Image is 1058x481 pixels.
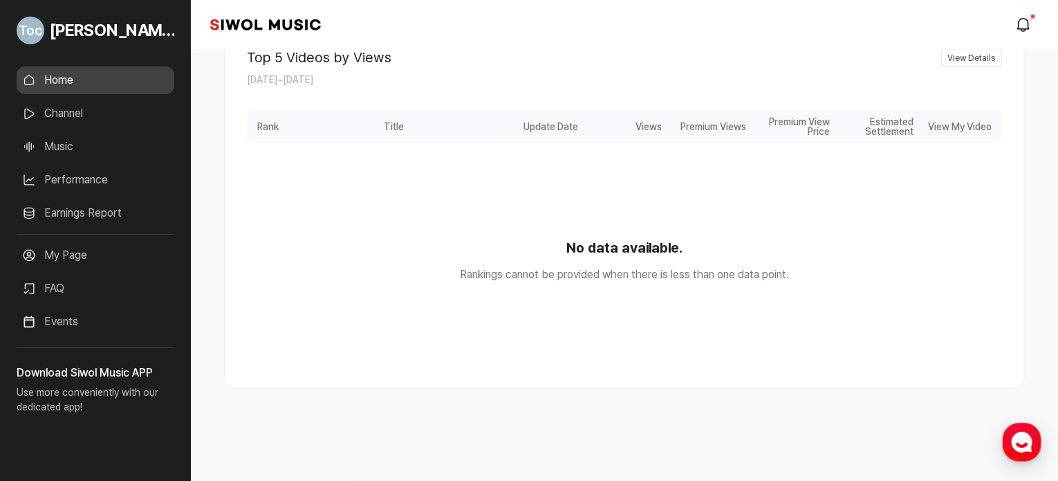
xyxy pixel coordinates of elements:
[17,66,174,94] a: Home
[17,365,174,381] h3: Download Siwol Music APP
[50,18,174,43] span: [PERSON_NAME]
[582,110,666,143] div: Views
[750,110,834,143] div: Premium View Price
[17,100,174,127] a: Channel
[941,49,1002,67] a: View Details
[247,110,1002,366] div: performance
[834,110,918,143] div: Estimated Settlement
[17,11,174,50] a: Go to My Profile
[4,366,91,401] a: Home
[17,381,174,426] p: Use more conveniently with our dedicated app!
[1011,11,1039,39] a: modal.notifications
[247,266,1002,283] p: Rankings cannot be provided when there is less than one data point.
[17,341,174,369] a: Announcement
[205,387,239,398] span: Settings
[247,110,290,143] div: Rank
[17,308,174,336] a: Events
[247,49,391,66] h2: Top 5 Videos by Views
[247,74,313,85] span: [DATE] ~ [DATE]
[17,166,174,194] a: Performance
[17,275,174,302] a: FAQ
[290,110,499,143] div: Title
[91,366,178,401] a: Messages
[918,110,1002,143] div: View My Video
[17,133,174,161] a: Music
[35,387,59,398] span: Home
[499,110,582,143] div: Update Date
[17,242,174,269] a: My Page
[667,110,750,143] div: Premium Views
[17,199,174,227] a: Earnings Report
[247,237,1002,258] strong: No data available.
[115,388,156,399] span: Messages
[178,366,266,401] a: Settings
